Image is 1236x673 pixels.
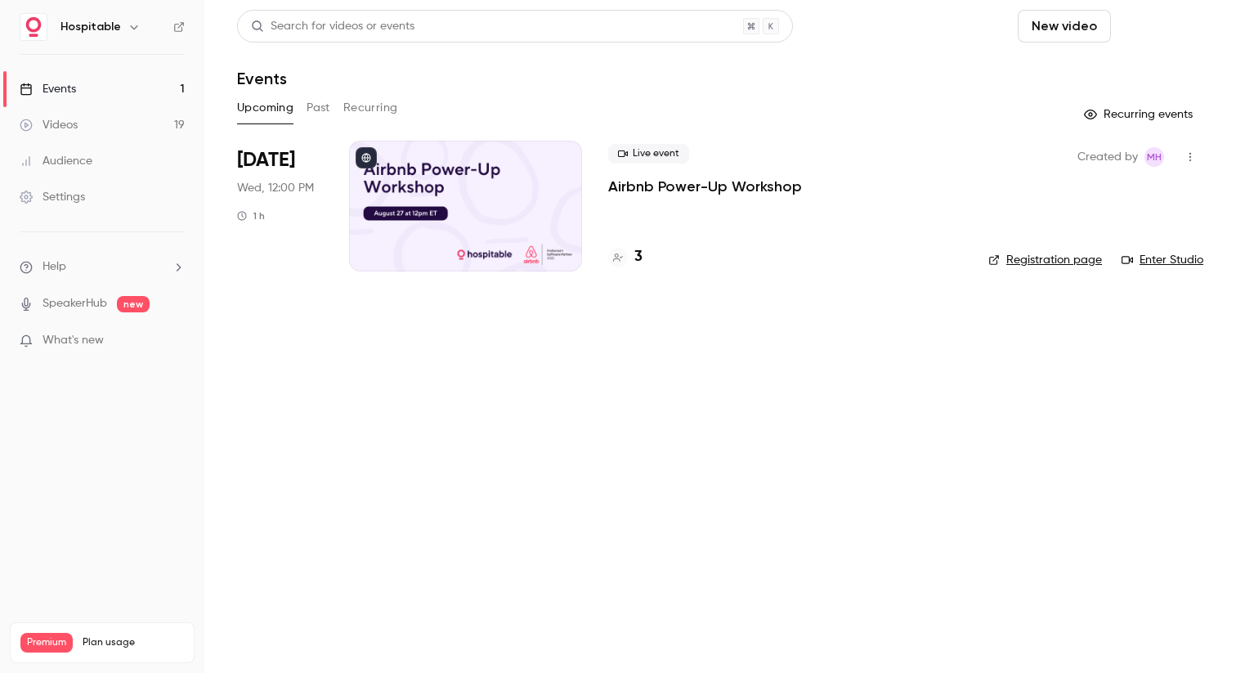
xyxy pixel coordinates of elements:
span: Help [43,258,66,276]
div: 1 h [237,209,265,222]
img: Hospitable [20,14,47,40]
div: Videos [20,117,78,133]
div: Aug 27 Wed, 12:00 PM (America/Toronto) [237,141,323,271]
button: Recurring events [1077,101,1203,128]
h4: 3 [634,246,643,268]
a: Enter Studio [1122,252,1203,268]
span: new [117,296,150,312]
span: Premium [20,633,73,653]
a: 3 [608,246,643,268]
div: Settings [20,189,85,205]
li: help-dropdown-opener [20,258,185,276]
div: Events [20,81,76,97]
button: Recurring [343,95,398,121]
span: Created by [1077,147,1138,167]
span: MH [1147,147,1162,167]
span: Wed, 12:00 PM [237,180,314,196]
span: Live event [608,144,689,164]
div: Audience [20,153,92,169]
button: Upcoming [237,95,293,121]
a: Airbnb Power-Up Workshop [608,177,802,196]
h6: Hospitable [60,19,121,35]
button: Past [307,95,330,121]
h1: Events [237,69,287,88]
div: Search for videos or events [251,18,414,35]
a: Registration page [988,252,1102,268]
iframe: Noticeable Trigger [165,334,185,348]
span: [DATE] [237,147,295,173]
span: Miles Hobson [1144,147,1164,167]
button: Schedule [1117,10,1203,43]
span: What's new [43,332,104,349]
span: Plan usage [83,636,184,649]
a: SpeakerHub [43,295,107,312]
button: New video [1018,10,1111,43]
